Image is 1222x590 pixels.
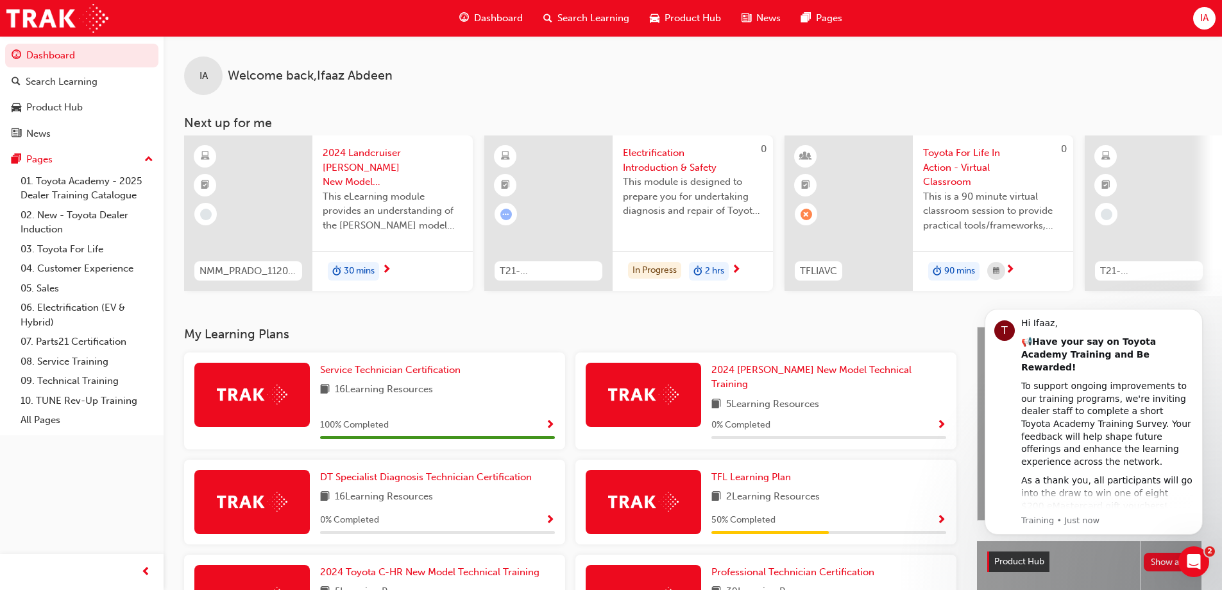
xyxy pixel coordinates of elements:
span: booktick-icon [801,177,810,194]
span: Show Progress [545,420,555,431]
span: This module is designed to prepare you for undertaking diagnosis and repair of Toyota & Lexus Ele... [623,175,763,218]
span: Electrification Introduction & Safety [623,146,763,175]
div: Product Hub [26,100,83,115]
span: 5 Learning Resources [726,397,819,413]
a: 10. TUNE Rev-Up Training [15,391,158,411]
span: 100 % Completed [320,418,389,433]
span: T21-FOD_HVIS_PREREQ [500,264,597,279]
span: 16 Learning Resources [335,382,433,398]
button: Pages [5,148,158,171]
a: pages-iconPages [791,5,853,31]
a: car-iconProduct Hub [640,5,731,31]
span: News [756,11,781,26]
span: Product Hub [665,11,721,26]
iframe: Intercom live chat [1178,546,1209,577]
span: NMM_PRADO_112024_MODULE_1 [199,264,297,279]
span: book-icon [320,489,330,505]
a: 2024 Toyota C-HR New Model Technical Training [320,565,545,580]
span: learningResourceType_ELEARNING-icon [201,148,210,165]
div: In Progress [628,262,681,279]
span: prev-icon [141,564,151,580]
button: IA [1193,7,1216,30]
a: All Pages [15,410,158,430]
a: search-iconSearch Learning [533,5,640,31]
span: This is a 90 minute virtual classroom session to provide practical tools/frameworks, behaviours a... [923,189,1063,233]
span: 2024 Toyota C-HR New Model Technical Training [320,566,539,578]
span: Service Technician Certification [320,364,461,376]
span: pages-icon [12,154,21,166]
span: duration-icon [693,263,702,280]
a: NMM_PRADO_112024_MODULE_12024 Landcruiser [PERSON_NAME] New Model Mechanisms - Model Outline 1Thi... [184,135,473,291]
span: 0 % Completed [320,513,379,528]
span: TFLIAVC [800,264,837,279]
span: Dashboard [474,11,523,26]
a: 06. Electrification (EV & Hybrid) [15,298,158,332]
iframe: Intercom notifications message [965,297,1222,542]
a: Dashboard [5,44,158,67]
span: duration-icon [933,263,942,280]
a: 04. Customer Experience [15,259,158,279]
span: Pages [816,11,842,26]
a: Product Hub [5,96,158,119]
a: Service Technician Certification [320,363,466,377]
span: Professional Technician Certification [711,566,874,578]
span: 30 mins [344,264,375,279]
span: duration-icon [332,263,341,280]
span: T21-PTHV_HYBRID_PRE_READ [1100,264,1198,279]
div: Pages [26,152,53,167]
span: IA [199,69,208,83]
span: Show Progress [545,515,555,526]
button: DashboardSearch LearningProduct HubNews [5,41,158,148]
a: 02. New - Toyota Dealer Induction [15,205,158,239]
span: learningRecordVerb_ABSENT-icon [801,209,812,220]
span: news-icon [742,10,751,26]
a: News [5,122,158,146]
span: guage-icon [12,50,21,62]
span: news-icon [12,128,21,140]
span: learningRecordVerb_NONE-icon [1101,209,1112,220]
span: booktick-icon [501,177,510,194]
button: Show all [1144,553,1192,571]
a: 07. Parts21 Certification [15,332,158,352]
img: Trak [608,385,679,404]
img: Trak [608,492,679,512]
button: Show Progress [937,417,946,433]
div: Search Learning [26,74,98,89]
span: IA [1200,11,1209,26]
span: car-icon [12,102,21,114]
span: next-icon [382,265,391,276]
a: TFL Learning Plan [711,470,796,485]
span: learningResourceType_ELEARNING-icon [501,148,510,165]
span: 90 mins [944,264,975,279]
span: Toyota For Life In Action - Virtual Classroom [923,146,1063,189]
h3: Next up for me [164,116,1222,130]
span: guage-icon [459,10,469,26]
span: 2 hrs [705,264,724,279]
span: learningRecordVerb_ATTEMPT-icon [500,209,512,220]
a: news-iconNews [731,5,791,31]
div: News [26,126,51,141]
img: Trak [6,4,108,33]
img: Trak [217,385,287,404]
a: guage-iconDashboard [449,5,533,31]
a: Search Learning [5,70,158,94]
span: 0 % Completed [711,418,770,433]
span: booktick-icon [201,177,210,194]
span: car-icon [650,10,659,26]
span: pages-icon [801,10,811,26]
span: search-icon [543,10,552,26]
span: Show Progress [937,515,946,526]
span: 50 % Completed [711,513,776,528]
span: Product Hub [994,556,1044,567]
img: Trak [217,492,287,512]
span: up-icon [144,152,153,168]
span: learningResourceType_ELEARNING-icon [1101,148,1110,165]
span: DT Specialist Diagnosis Technician Certification [320,471,532,483]
button: Show Progress [545,512,555,528]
